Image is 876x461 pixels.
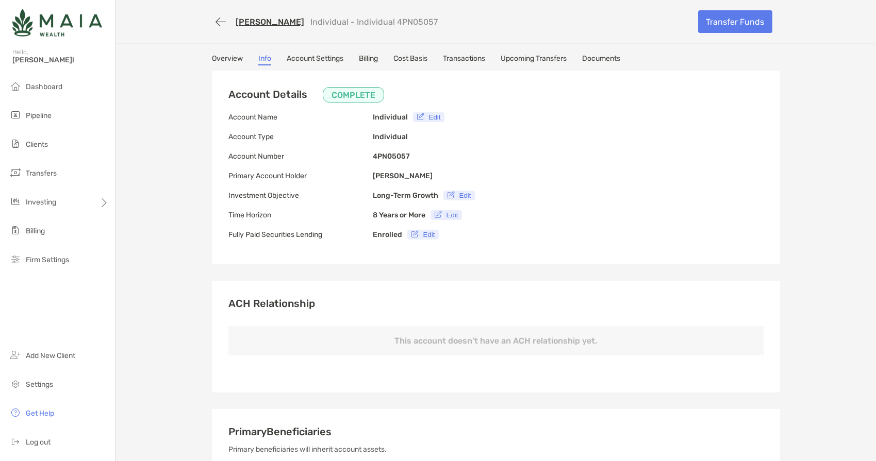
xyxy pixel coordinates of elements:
button: Edit [443,191,475,200]
img: firm-settings icon [9,253,22,265]
p: Fully Paid Securities Lending [228,228,373,241]
span: Billing [26,227,45,235]
b: Individual [373,132,408,141]
b: Individual [373,113,408,122]
span: Firm Settings [26,255,69,264]
p: Primary beneficiaries will inherit account assets. [228,443,764,456]
a: Documents [582,54,620,65]
b: [PERSON_NAME] [373,172,433,180]
span: Investing [26,198,56,207]
span: Settings [26,380,53,389]
a: Cost Basis [393,54,427,65]
a: Upcoming Transfers [501,54,567,65]
a: Transfer Funds [698,10,772,33]
button: Edit [431,210,462,220]
b: 4PN05057 [373,152,410,161]
h3: ACH Relationship [228,297,764,310]
img: clients icon [9,138,22,150]
span: Transfers [26,169,57,178]
h3: Account Details [228,87,384,103]
a: Info [258,54,271,65]
p: Account Name [228,111,373,124]
img: add_new_client icon [9,349,22,361]
span: Get Help [26,409,54,418]
a: Account Settings [287,54,343,65]
a: [PERSON_NAME] [236,17,304,27]
img: investing icon [9,195,22,208]
button: Edit [407,230,439,240]
b: Enrolled [373,230,402,239]
img: dashboard icon [9,80,22,92]
span: Dashboard [26,82,62,91]
p: Primary Account Holder [228,169,373,182]
img: get-help icon [9,406,22,419]
img: settings icon [9,378,22,390]
img: billing icon [9,224,22,236]
img: Zoe Logo [12,4,102,41]
img: transfers icon [9,166,22,179]
button: Edit [413,112,445,122]
p: COMPLETE [332,89,375,101]
b: Long-Term Growth [373,191,438,200]
span: Pipeline [26,111,52,120]
a: Billing [359,54,378,65]
img: pipeline icon [9,109,22,121]
span: Primary Beneficiaries [228,425,332,438]
p: This account doesn’t have an ACH relationship yet. [228,326,764,355]
p: Time Horizon [228,209,373,221]
a: Transactions [443,54,485,65]
a: Overview [212,54,243,65]
p: Individual - Individual 4PN05057 [310,17,438,27]
span: Clients [26,140,48,149]
span: [PERSON_NAME]! [12,56,109,64]
p: Account Type [228,130,373,143]
span: Log out [26,438,51,447]
b: 8 Years or More [373,211,425,219]
p: Account Number [228,150,373,163]
span: Add New Client [26,351,75,360]
img: logout icon [9,435,22,448]
p: Investment Objective [228,189,373,202]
